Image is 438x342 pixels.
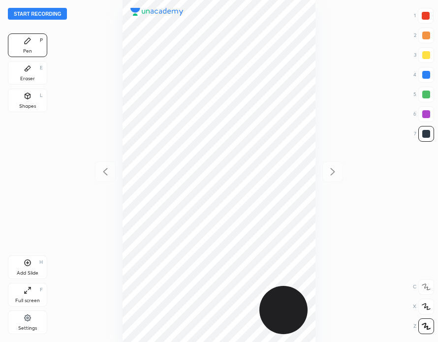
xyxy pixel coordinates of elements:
div: 3 [414,47,434,63]
div: Z [413,318,434,334]
div: 1 [414,8,434,24]
div: Add Slide [17,271,38,276]
div: Shapes [19,104,36,109]
div: 5 [413,87,434,102]
div: F [40,287,43,292]
div: H [39,260,43,265]
div: C [413,279,434,295]
div: 6 [413,106,434,122]
div: 2 [414,28,434,43]
div: Eraser [20,76,35,81]
div: Pen [23,49,32,54]
div: P [40,38,43,43]
div: X [413,299,434,314]
div: L [40,93,43,98]
div: Settings [18,326,37,331]
img: logo.38c385cc.svg [130,8,184,16]
div: E [40,65,43,70]
div: Full screen [15,298,40,303]
button: Start recording [8,8,67,20]
div: 4 [413,67,434,83]
div: 7 [414,126,434,142]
